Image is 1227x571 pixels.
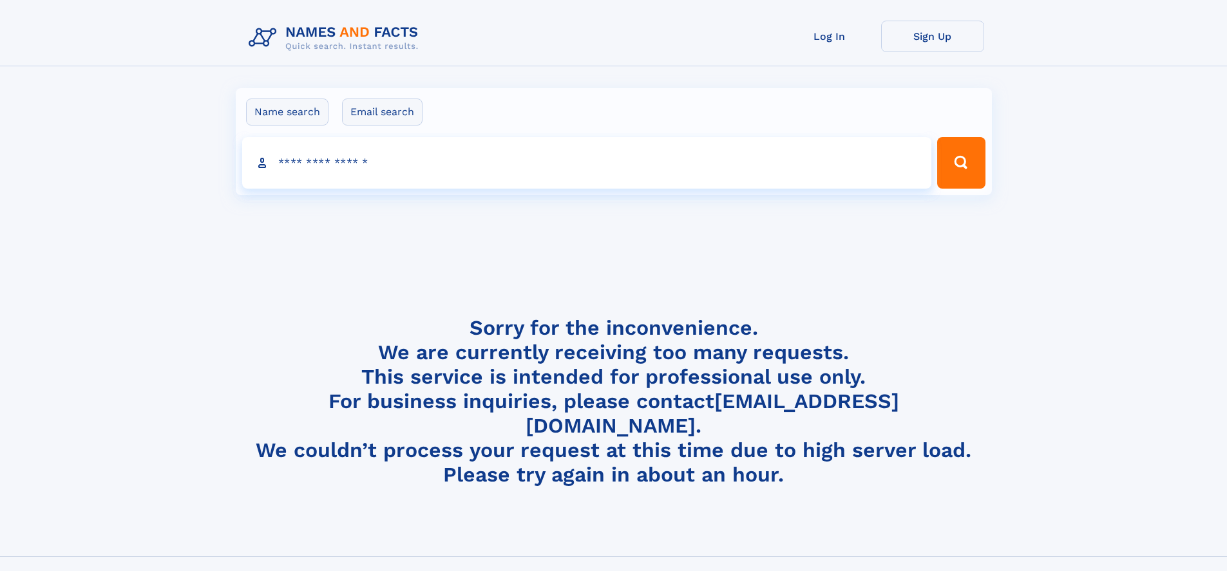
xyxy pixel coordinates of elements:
[881,21,984,52] a: Sign Up
[526,389,899,438] a: [EMAIL_ADDRESS][DOMAIN_NAME]
[242,137,932,189] input: search input
[246,98,328,126] label: Name search
[243,315,984,487] h4: Sorry for the inconvenience. We are currently receiving too many requests. This service is intend...
[243,21,429,55] img: Logo Names and Facts
[342,98,423,126] label: Email search
[778,21,881,52] a: Log In
[937,137,985,189] button: Search Button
